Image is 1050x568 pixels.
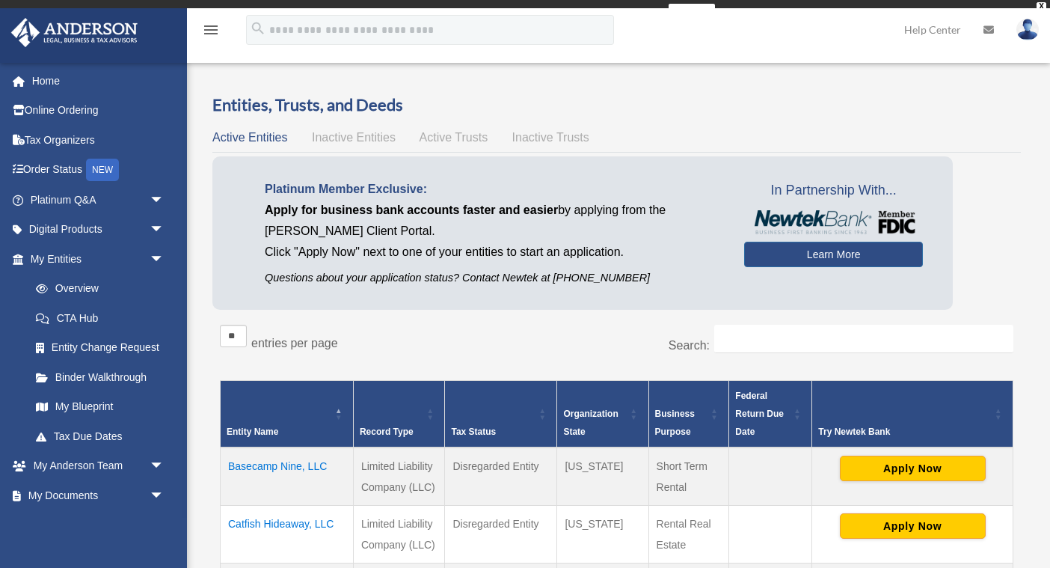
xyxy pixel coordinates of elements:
label: entries per page [251,337,338,349]
span: arrow_drop_down [150,480,179,511]
a: Entity Change Request [21,333,179,363]
p: Click "Apply Now" next to one of your entities to start an application. [265,242,722,263]
span: Inactive Entities [312,131,396,144]
th: Try Newtek Bank : Activate to sort [812,380,1013,448]
a: CTA Hub [21,303,179,333]
label: Search: [669,339,710,352]
span: In Partnership With... [744,179,923,203]
td: Limited Liability Company (LLC) [353,448,445,506]
a: Online Ordering [10,96,187,126]
span: Entity Name [227,427,278,437]
th: Record Type: Activate to sort [353,380,445,448]
button: Apply Now [840,456,986,481]
span: Tax Status [451,427,496,437]
td: Catfish Hideaway, LLC [221,505,354,563]
span: arrow_drop_down [150,185,179,216]
a: Tax Organizers [10,125,187,155]
td: Disregarded Entity [445,505,557,563]
a: My Documentsarrow_drop_down [10,480,187,510]
td: [US_STATE] [557,448,648,506]
td: Limited Liability Company (LLC) [353,505,445,563]
span: Federal Return Due Date [735,391,784,437]
span: arrow_drop_down [150,244,179,275]
span: Active Entities [212,131,287,144]
span: Organization State [563,409,618,437]
h3: Entities, Trusts, and Deeds [212,94,1021,117]
span: arrow_drop_down [150,510,179,541]
a: My Entitiesarrow_drop_down [10,244,179,274]
a: menu [202,26,220,39]
div: close [1037,2,1046,11]
a: Online Learningarrow_drop_down [10,510,187,540]
th: Organization State: Activate to sort [557,380,648,448]
td: [US_STATE] [557,505,648,563]
td: Disregarded Entity [445,448,557,506]
a: Platinum Q&Aarrow_drop_down [10,185,187,215]
a: Home [10,66,187,96]
th: Entity Name: Activate to invert sorting [221,380,354,448]
img: Anderson Advisors Platinum Portal [7,18,142,47]
span: Business Purpose [655,409,695,437]
a: Learn More [744,242,923,267]
p: Platinum Member Exclusive: [265,179,722,200]
span: arrow_drop_down [150,451,179,482]
div: Try Newtek Bank [818,423,990,441]
span: Active Trusts [420,131,488,144]
i: search [250,20,266,37]
a: My Anderson Teamarrow_drop_down [10,451,187,481]
a: Binder Walkthrough [21,362,179,392]
td: Basecamp Nine, LLC [221,448,354,506]
a: Digital Productsarrow_drop_down [10,215,187,245]
img: User Pic [1016,19,1039,40]
span: Record Type [360,427,414,437]
span: arrow_drop_down [150,215,179,245]
span: Apply for business bank accounts faster and easier [265,204,558,216]
p: by applying from the [PERSON_NAME] Client Portal. [265,200,722,242]
td: Short Term Rental [648,448,729,506]
span: Inactive Trusts [512,131,589,144]
a: Tax Due Dates [21,421,179,451]
img: NewtekBankLogoSM.png [752,210,915,234]
th: Business Purpose: Activate to sort [648,380,729,448]
i: menu [202,21,220,39]
a: My Blueprint [21,392,179,422]
button: Apply Now [840,513,986,539]
a: survey [669,4,715,22]
div: Get a chance to win 6 months of Platinum for free just by filling out this [335,4,662,22]
a: Order StatusNEW [10,155,187,186]
div: NEW [86,159,119,181]
th: Tax Status: Activate to sort [445,380,557,448]
a: Overview [21,274,172,304]
th: Federal Return Due Date: Activate to sort [729,380,812,448]
td: Rental Real Estate [648,505,729,563]
p: Questions about your application status? Contact Newtek at [PHONE_NUMBER] [265,269,722,287]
